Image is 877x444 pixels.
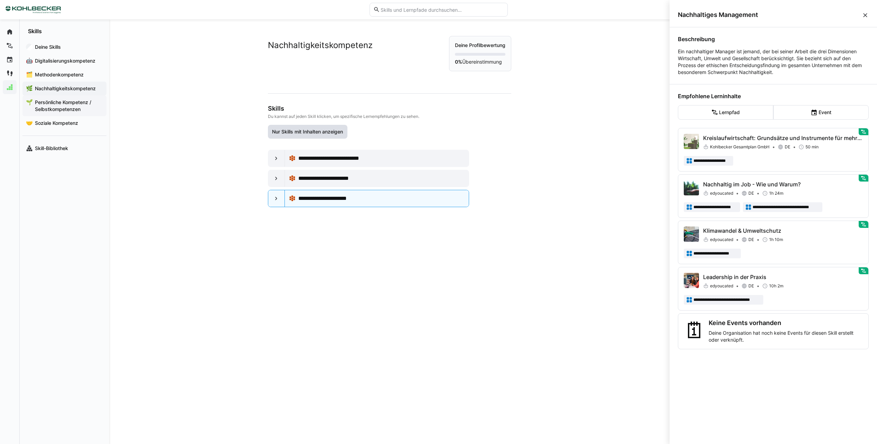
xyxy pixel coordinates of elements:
[455,59,462,65] strong: 0%
[748,237,754,242] span: DE
[26,119,33,126] div: 🤝
[684,180,699,195] img: Nachhaltig im Job - Wie und Warum?
[268,40,373,50] h2: Nachhaltigkeitskompetenz
[710,283,733,289] span: edyoucated
[709,330,863,343] p: Deine Organisation hat noch keine Events für diesen Skill erstellt oder verknüpft.
[34,99,103,113] span: Persönliche Kompetenz / Selbstkompetenzen
[703,134,863,142] p: Kreislaufwirtschaft: Grundsätze und Instrumente für mehr Nachhaltigkeit
[380,7,504,13] input: Skills und Lernpfade durchsuchen…
[455,58,505,65] p: Übereinstimmung
[703,273,863,281] p: Leadership in der Praxis
[268,105,510,112] h3: Skills
[773,105,869,120] eds-button-option: Event
[748,283,754,289] span: DE
[703,180,863,188] p: Nachhaltig im Job - Wie und Warum?
[678,105,773,120] eds-button-option: Lernpfad
[678,36,869,43] h4: Beschreibung
[769,237,783,242] span: 1h 10m
[34,85,103,92] span: Nachhaltigkeitskompetenz
[709,319,863,327] h3: Keine Events vorhanden
[684,319,706,343] div: 🗓
[26,99,33,105] div: 🌱
[684,226,699,242] img: Klimawandel & Umweltschutz
[684,134,699,149] img: Kreislaufwirtschaft: Grundsätze und Instrumente für mehr Nachhaltigkeit
[769,191,783,196] span: 1h 24m
[785,144,790,150] span: DE
[710,191,733,196] span: edyoucated
[34,57,103,64] span: Digitalisierungskompetenz
[678,48,869,76] p: Ein nachhaltiger Manager ist jemand, der bei seiner Arbeit die drei Dimensionen Wirtschaft, Umwel...
[710,237,733,242] span: edyoucated
[703,226,863,235] p: Klimawandel & Umweltschutz
[748,191,754,196] span: DE
[26,57,33,64] div: 🤖
[805,144,819,150] span: 50 min
[710,144,769,150] span: Kohlbecker Gesamtplan GmbH
[26,85,33,92] div: 🌿
[455,42,505,49] p: Deine Profilbewertung
[678,11,862,19] span: Nachhaltiges Management
[271,128,344,135] span: Nur Skills mit Inhalten anzeigen
[26,71,33,78] div: 🗂️
[684,273,699,288] img: Leadership in der Praxis
[34,71,103,78] span: Methodenkompetenz
[678,93,869,100] h4: Empfohlene Lerninhalte
[34,120,103,127] span: Soziale Kompetenz
[268,125,348,139] button: Nur Skills mit Inhalten anzeigen
[268,114,510,119] p: Du kannst auf jeden Skill klicken, um spezifische Lernempfehlungen zu sehen.
[769,283,783,289] span: 10h 2m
